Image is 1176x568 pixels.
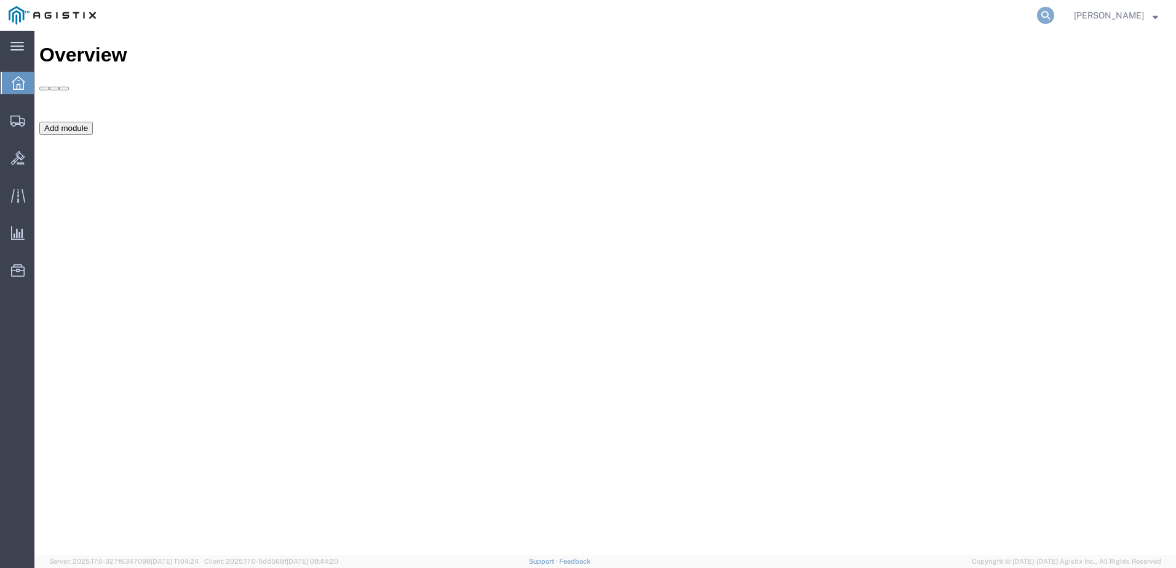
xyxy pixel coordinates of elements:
span: Dylan Jewell [1074,9,1144,22]
button: [PERSON_NAME] [1073,8,1159,23]
a: Feedback [559,558,590,565]
span: [DATE] 11:04:24 [151,558,199,565]
span: [DATE] 08:44:20 [287,558,338,565]
iframe: FS Legacy Container [34,31,1176,555]
span: Copyright © [DATE]-[DATE] Agistix Inc., All Rights Reserved [972,556,1161,567]
img: logo [9,6,96,25]
span: Client: 2025.17.0-5dd568f [204,558,338,565]
span: Server: 2025.17.0-327f6347098 [49,558,199,565]
a: Support [529,558,560,565]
